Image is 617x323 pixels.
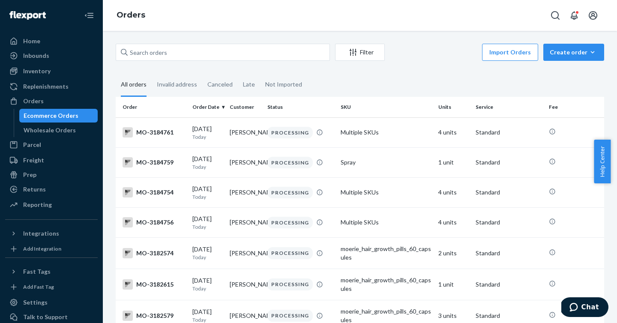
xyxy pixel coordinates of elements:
[435,97,472,117] th: Units
[341,158,431,167] div: Spray
[23,97,44,105] div: Orders
[472,97,545,117] th: Service
[5,153,98,167] a: Freight
[476,218,542,227] p: Standard
[337,117,435,147] td: Multiple SKUs
[267,127,313,138] div: PROCESSING
[23,51,49,60] div: Inbounds
[123,311,186,321] div: MO-3182579
[19,123,98,137] a: Wholesale Orders
[192,285,223,292] p: Today
[192,276,223,292] div: [DATE]
[81,7,98,24] button: Close Navigation
[265,73,302,96] div: Not Imported
[435,177,472,207] td: 4 units
[23,313,68,321] div: Talk to Support
[123,279,186,290] div: MO-3182615
[264,97,337,117] th: Status
[23,200,52,209] div: Reporting
[267,187,313,198] div: PROCESSING
[341,276,431,293] div: moerie_hair_growth_pills_60_capsules
[5,265,98,278] button: Fast Tags
[192,254,223,261] p: Today
[226,117,264,147] td: [PERSON_NAME]
[435,207,472,237] td: 4 units
[192,245,223,261] div: [DATE]
[121,73,147,97] div: All orders
[192,193,223,200] p: Today
[5,94,98,108] a: Orders
[243,73,255,96] div: Late
[192,163,223,170] p: Today
[23,170,36,179] div: Prep
[192,185,223,200] div: [DATE]
[192,155,223,170] div: [DATE]
[561,297,608,319] iframe: Opens a widget where you can chat to one of our agents
[594,140,611,183] button: Help Center
[23,283,54,290] div: Add Fast Tag
[23,298,48,307] div: Settings
[23,82,69,91] div: Replenishments
[267,247,313,259] div: PROCESSING
[547,7,564,24] button: Open Search Box
[476,188,542,197] p: Standard
[123,157,186,167] div: MO-3184759
[23,156,44,164] div: Freight
[337,207,435,237] td: Multiple SKUs
[116,44,330,61] input: Search orders
[5,49,98,63] a: Inbounds
[5,80,98,93] a: Replenishments
[226,269,264,300] td: [PERSON_NAME]
[23,229,59,238] div: Integrations
[5,227,98,240] button: Integrations
[5,244,98,254] a: Add Integration
[192,133,223,141] p: Today
[5,182,98,196] a: Returns
[123,127,186,138] div: MO-3184761
[192,125,223,141] div: [DATE]
[435,117,472,147] td: 4 units
[24,126,76,135] div: Wholesale Orders
[23,245,61,252] div: Add Integration
[5,34,98,48] a: Home
[123,187,186,197] div: MO-3184754
[5,282,98,292] a: Add Fast Tag
[337,177,435,207] td: Multiple SKUs
[23,67,51,75] div: Inventory
[123,217,186,227] div: MO-3184756
[476,280,542,289] p: Standard
[226,238,264,269] td: [PERSON_NAME]
[110,3,152,28] ol: breadcrumbs
[543,44,604,61] button: Create order
[230,103,260,111] div: Customer
[9,11,46,20] img: Flexport logo
[23,185,46,194] div: Returns
[341,245,431,262] div: moerie_hair_growth_pills_60_capsules
[435,238,472,269] td: 2 units
[435,147,472,177] td: 1 unit
[24,111,78,120] div: Ecommerce Orders
[19,109,98,123] a: Ecommerce Orders
[5,168,98,182] a: Prep
[337,97,435,117] th: SKU
[5,198,98,212] a: Reporting
[5,296,98,309] a: Settings
[566,7,583,24] button: Open notifications
[116,97,189,117] th: Order
[226,207,264,237] td: [PERSON_NAME]
[335,44,385,61] button: Filter
[226,147,264,177] td: [PERSON_NAME]
[267,310,313,321] div: PROCESSING
[123,248,186,258] div: MO-3182574
[435,269,472,300] td: 1 unit
[226,177,264,207] td: [PERSON_NAME]
[267,217,313,228] div: PROCESSING
[23,141,41,149] div: Parcel
[117,10,145,20] a: Orders
[476,158,542,167] p: Standard
[335,48,384,57] div: Filter
[550,48,598,57] div: Create order
[207,73,233,96] div: Canceled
